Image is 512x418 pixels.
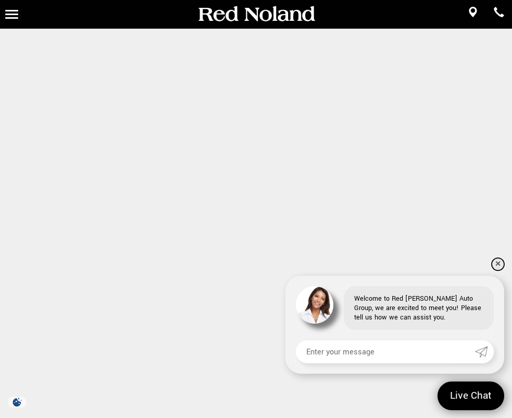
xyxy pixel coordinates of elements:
[196,5,316,23] img: Red Noland Auto Group
[5,397,29,408] img: Opt-Out Icon
[344,286,494,330] div: Welcome to Red [PERSON_NAME] Auto Group, we are excited to meet you! Please tell us how we can as...
[438,382,504,410] a: Live Chat
[296,286,333,324] img: Agent profile photo
[296,340,475,363] input: Enter your message
[196,8,316,19] a: Red Noland Auto Group
[445,389,497,403] span: Live Chat
[475,340,494,363] a: Submit
[5,397,29,408] section: Click to Open Cookie Consent Modal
